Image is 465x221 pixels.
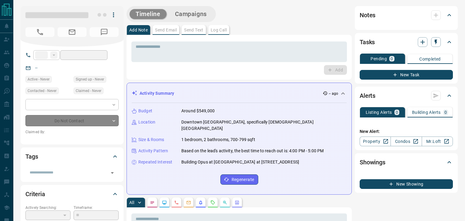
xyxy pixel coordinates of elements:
p: Budget [138,108,152,114]
h2: Criteria [25,189,45,199]
p: Add Note [129,28,148,32]
svg: Emails [186,200,191,205]
span: No Number [25,27,54,37]
p: Pending [371,57,387,61]
p: Repeated Interest [138,159,172,165]
div: Criteria [25,187,119,201]
p: Based on the lead's activity, the best time to reach out is: 4:00 PM - 5:00 PM [181,148,324,154]
span: Claimed - Never [76,88,101,94]
h2: Notes [360,10,375,20]
svg: Calls [174,200,179,205]
span: Contacted - Never [28,88,57,94]
button: New Showing [360,179,453,189]
p: Actively Searching: [25,205,71,210]
svg: Opportunities [223,200,227,205]
p: Building Alerts [412,110,441,114]
p: Around $549,000 [181,108,215,114]
p: New Alert: [360,128,453,135]
h2: Tasks [360,37,375,47]
p: Completed [419,57,441,61]
p: -- ago [329,91,338,96]
p: 0 [396,110,398,114]
div: Showings [360,155,453,170]
span: No Number [90,27,119,37]
p: Activity Pattern [138,148,168,154]
svg: Notes [150,200,155,205]
div: Notes [360,8,453,22]
div: Do Not Contact [25,115,119,126]
h2: Showings [360,157,385,167]
p: 1 bedroom, 2 bathrooms, 700-799 sqft [181,137,255,143]
p: Size & Rooms [138,137,164,143]
p: 0 [444,110,447,114]
svg: Listing Alerts [198,200,203,205]
div: Tasks [360,35,453,49]
div: Tags [25,149,119,164]
button: New Task [360,70,453,80]
p: Listing Alerts [366,110,392,114]
a: Condos [391,137,422,146]
p: Downtown [GEOGRAPHIC_DATA], specifically [DEMOGRAPHIC_DATA][GEOGRAPHIC_DATA] [181,119,347,132]
button: Open [108,169,117,177]
div: Activity Summary-- ago [132,88,347,99]
span: Signed up - Never [76,76,104,82]
p: Timeframe: [74,205,119,210]
span: No Email [58,27,87,37]
span: Active - Never [28,76,50,82]
h2: Alerts [360,91,375,101]
svg: Agent Actions [235,200,239,205]
svg: Lead Browsing Activity [162,200,167,205]
a: Property [360,137,391,146]
p: Activity Summary [140,90,174,97]
p: Location [138,119,155,125]
p: Building Opus at [GEOGRAPHIC_DATA] at [STREET_ADDRESS] [181,159,299,165]
div: Alerts [360,88,453,103]
button: Campaigns [169,9,213,19]
p: Claimed By: [25,129,119,135]
h2: Tags [25,152,38,161]
a: -- [35,65,38,70]
button: Regenerate [220,174,258,185]
svg: Requests [210,200,215,205]
p: 0 [391,57,393,61]
p: All [129,200,134,205]
a: Mr.Loft [422,137,453,146]
button: Timeline [130,9,167,19]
